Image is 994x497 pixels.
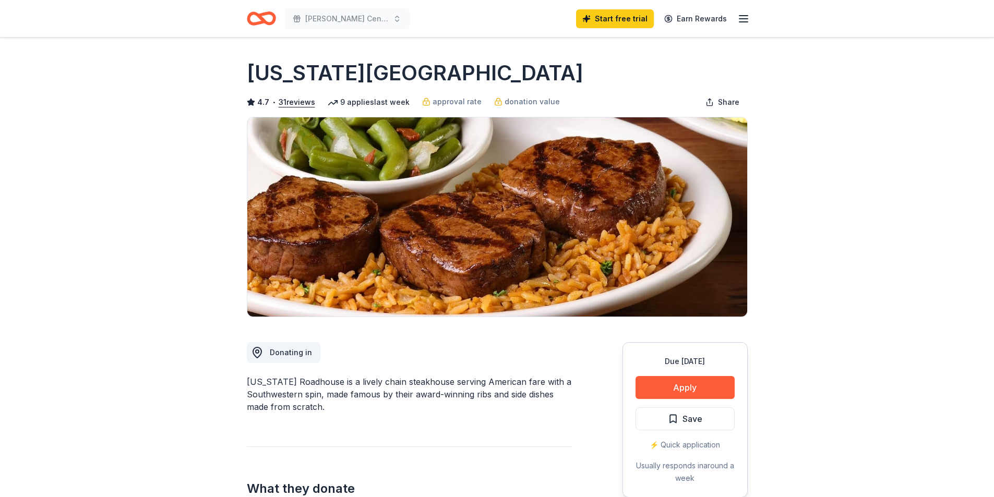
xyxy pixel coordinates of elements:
[636,407,735,430] button: Save
[658,9,733,28] a: Earn Rewards
[284,8,410,29] button: [PERSON_NAME] Central Booster Bash 2025
[718,96,739,108] span: Share
[682,412,702,426] span: Save
[247,480,572,497] h2: What they donate
[697,92,748,113] button: Share
[272,98,276,106] span: •
[636,355,735,368] div: Due [DATE]
[422,95,482,108] a: approval rate
[433,95,482,108] span: approval rate
[576,9,654,28] a: Start free trial
[247,6,276,31] a: Home
[270,348,312,357] span: Donating in
[505,95,560,108] span: donation value
[636,376,735,399] button: Apply
[257,96,269,108] span: 4.7
[494,95,560,108] a: donation value
[247,375,572,413] div: [US_STATE] Roadhouse is a lively chain steakhouse serving American fare with a Southwestern spin,...
[247,117,747,317] img: Image for Texas Roadhouse
[328,96,410,108] div: 9 applies last week
[247,58,583,88] h1: [US_STATE][GEOGRAPHIC_DATA]
[636,439,735,451] div: ⚡️ Quick application
[636,459,735,484] div: Usually responds in around a week
[279,96,315,108] button: 31reviews
[305,13,389,25] span: [PERSON_NAME] Central Booster Bash 2025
